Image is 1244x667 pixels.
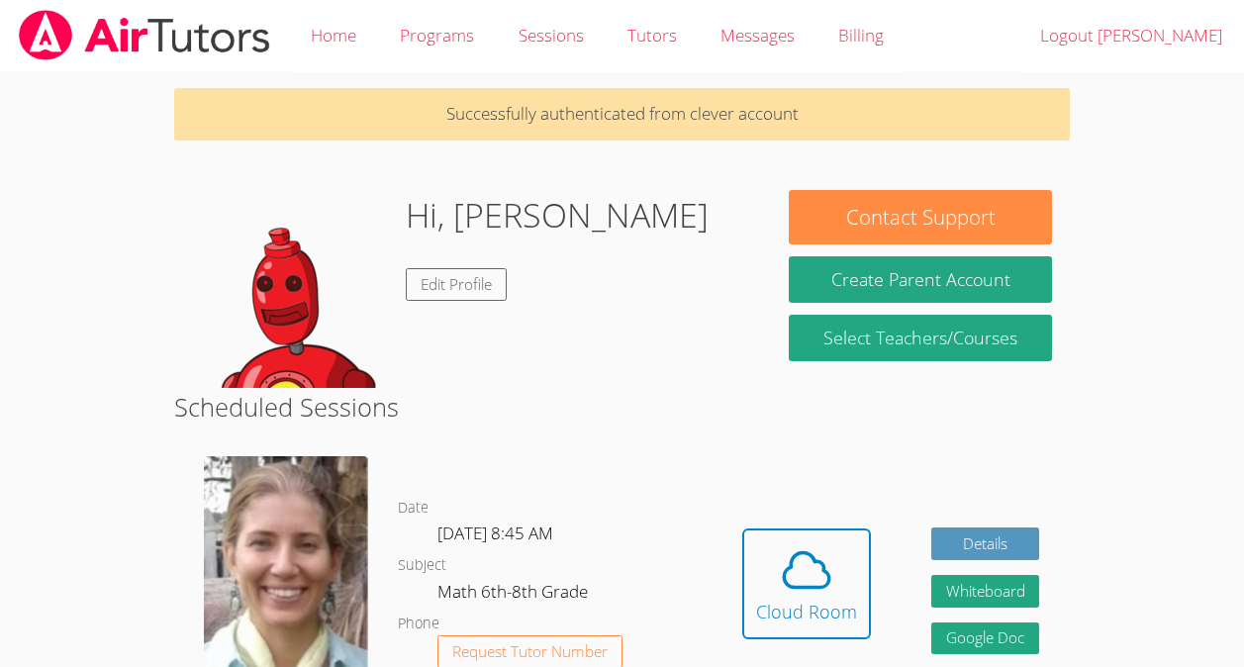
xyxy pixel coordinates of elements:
[174,88,1070,141] p: Successfully authenticated from clever account
[742,528,871,639] button: Cloud Room
[398,612,439,636] dt: Phone
[452,644,608,659] span: Request Tutor Number
[398,553,446,578] dt: Subject
[398,496,429,521] dt: Date
[789,315,1051,361] a: Select Teachers/Courses
[174,388,1070,426] h2: Scheduled Sessions
[931,622,1040,655] a: Google Doc
[437,578,592,612] dd: Math 6th-8th Grade
[931,527,1040,560] a: Details
[720,24,795,47] span: Messages
[789,190,1051,244] button: Contact Support
[437,522,553,544] span: [DATE] 8:45 AM
[192,190,390,388] img: default.png
[406,190,709,240] h1: Hi, [PERSON_NAME]
[931,575,1040,608] button: Whiteboard
[17,10,272,60] img: airtutors_banner-c4298cdbf04f3fff15de1276eac7730deb9818008684d7c2e4769d2f7ddbe033.png
[756,598,857,625] div: Cloud Room
[789,256,1051,303] button: Create Parent Account
[406,268,507,301] a: Edit Profile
